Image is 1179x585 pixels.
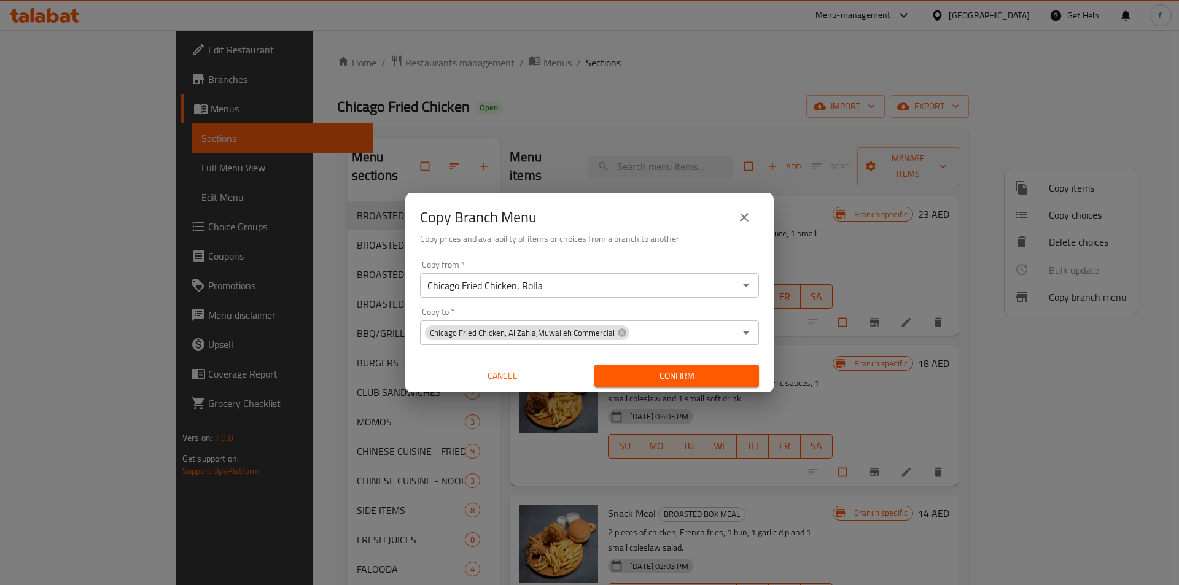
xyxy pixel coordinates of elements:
[737,324,755,341] button: Open
[604,368,749,384] span: Confirm
[420,232,759,246] h6: Copy prices and availability of items or choices from a branch to another
[420,365,585,387] button: Cancel
[425,368,580,384] span: Cancel
[420,207,537,227] h2: Copy Branch Menu
[425,325,629,340] div: Chicago Fried Chicken, Al Zahia,Muwaileh Commercial
[730,203,759,232] button: close
[594,365,759,387] button: Confirm
[737,277,755,294] button: Open
[425,327,620,339] span: Chicago Fried Chicken, Al Zahia,Muwaileh Commercial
